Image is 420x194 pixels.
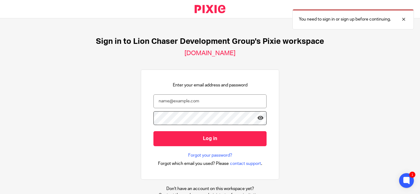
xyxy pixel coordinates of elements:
span: Forgot which email you used? Please [158,161,229,167]
p: You need to sign in or sign up before continuing. [299,16,391,22]
h1: Sign in to Lion Chaser Development Group's Pixie workspace [96,37,324,46]
input: Log in [153,131,267,146]
p: Don't have an account on this workspace yet? [159,186,261,192]
div: 1 [409,172,415,178]
input: name@example.com [153,94,267,108]
span: contact support [230,161,261,167]
h2: [DOMAIN_NAME] [184,49,236,57]
p: Enter your email address and password [173,82,248,88]
div: . [158,160,262,167]
a: Forgot your password? [188,152,232,158]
